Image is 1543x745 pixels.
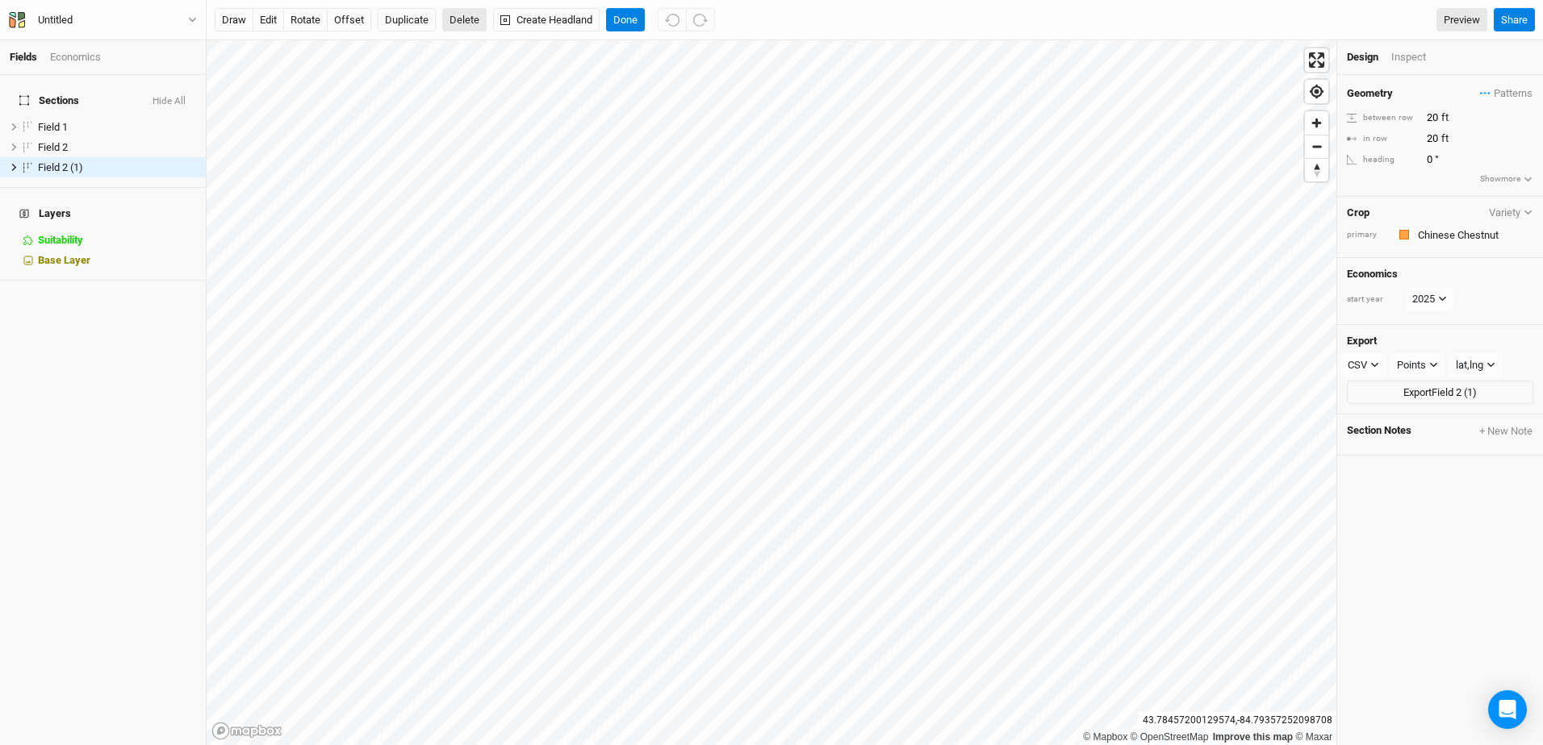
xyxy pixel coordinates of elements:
[493,8,600,32] button: Create Headland
[442,8,487,32] button: Delete
[1347,293,1403,306] div: start year
[1488,206,1533,219] button: Variety
[38,161,196,174] div: Field 2 (1)
[686,8,715,32] button: Redo (^Z)
[1347,112,1418,124] div: between row
[1347,268,1533,281] h4: Economics
[38,141,196,154] div: Field 2
[658,8,687,32] button: Undo (^z)
[1347,50,1378,65] div: Design
[1305,48,1328,72] button: Enter fullscreen
[1347,381,1533,405] button: ExportField 2 (1)
[1480,85,1533,102] span: Patterns
[1305,135,1328,158] span: Zoom out
[19,94,79,107] span: Sections
[211,722,282,740] a: Mapbox logo
[38,254,196,267] div: Base Layer
[1390,353,1445,377] button: Points
[38,121,196,134] div: Field 1
[1436,8,1487,32] a: Preview
[1391,50,1449,65] div: Inspect
[1347,154,1418,166] div: heading
[1347,87,1393,100] h4: Geometry
[1083,731,1127,743] a: Mapbox
[1347,229,1387,241] div: primary
[1397,357,1426,373] div: Points
[38,121,68,133] span: Field 1
[1295,731,1332,743] a: Maxar
[1305,159,1328,181] span: Reset bearing to north
[253,8,284,32] button: edit
[1405,287,1454,311] button: 2025
[1347,424,1411,439] span: Section Notes
[283,8,328,32] button: rotate
[10,51,37,63] a: Fields
[1305,135,1328,158] button: Zoom out
[38,234,83,246] span: Suitability
[1494,8,1535,32] button: Share
[50,50,101,65] div: Economics
[1479,172,1533,186] button: Showmore
[1139,712,1336,729] div: 43.78457200129574 , -84.79357252098708
[1347,335,1533,348] h4: Export
[38,161,83,173] span: Field 2 (1)
[327,8,371,32] button: offset
[1478,424,1533,439] button: + New Note
[38,141,68,153] span: Field 2
[1347,206,1369,219] h4: Crop
[1413,225,1533,244] input: Chinese Chestnut
[1456,357,1483,373] div: lat,lng
[1479,85,1533,102] button: Patterns
[1449,353,1503,377] button: lat,lng
[8,11,198,29] button: Untitled
[606,8,645,32] button: Done
[38,254,90,266] span: Base Layer
[1347,133,1418,145] div: in row
[1131,731,1209,743] a: OpenStreetMap
[1305,158,1328,181] button: Reset bearing to north
[1213,731,1293,743] a: Improve this map
[1488,690,1527,729] div: Open Intercom Messenger
[10,198,196,230] h4: Layers
[207,40,1336,745] canvas: Map
[38,234,196,247] div: Suitability
[1348,357,1367,373] div: CSV
[38,12,73,28] div: Untitled
[1305,111,1328,135] button: Zoom in
[152,96,186,107] button: Hide All
[1305,80,1328,103] button: Find my location
[378,8,436,32] button: Duplicate
[1340,353,1386,377] button: CSV
[215,8,253,32] button: draw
